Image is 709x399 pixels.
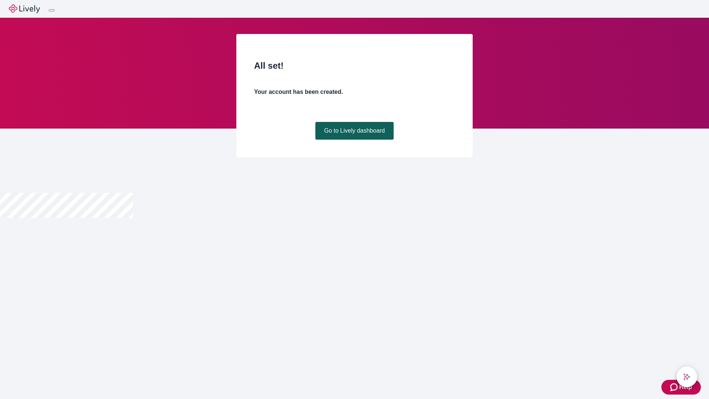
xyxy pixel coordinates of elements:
h4: Your account has been created. [254,88,455,96]
svg: Lively AI Assistant [683,373,691,381]
button: chat [677,366,697,387]
img: Lively [9,4,40,13]
span: Help [679,383,692,392]
button: Zendesk support iconHelp [661,380,701,395]
button: Log out [49,9,55,11]
h2: All set! [254,59,455,72]
svg: Zendesk support icon [670,383,679,392]
a: Go to Lively dashboard [315,122,394,140]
